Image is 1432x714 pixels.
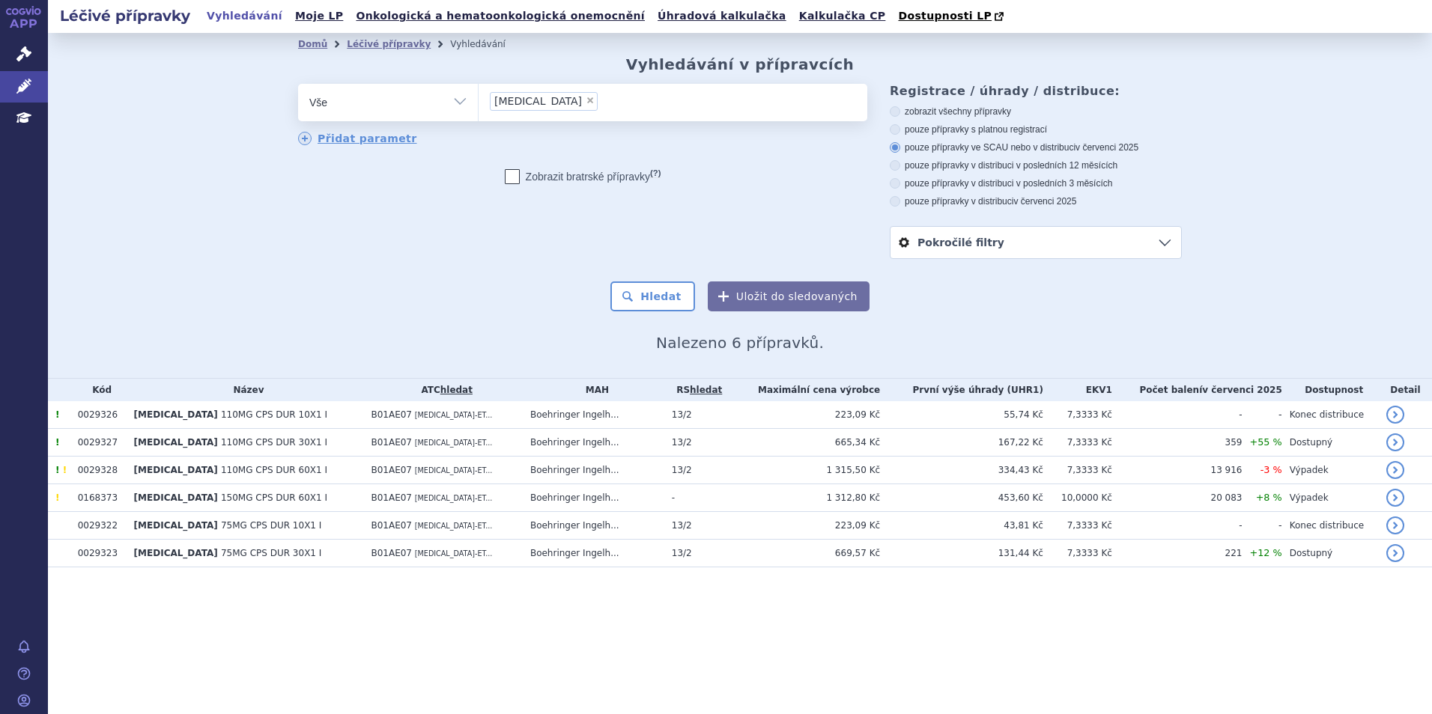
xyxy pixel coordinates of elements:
[1282,429,1379,457] td: Dostupný
[523,540,664,567] td: Boehringer Ingelh...
[672,409,692,420] span: 13/2
[1043,401,1112,429] td: 7,3333 Kč
[880,484,1043,512] td: 453,60 Kč
[1386,406,1404,424] a: detail
[415,494,493,502] span: [MEDICAL_DATA]-ET...
[880,512,1043,540] td: 43,81 Kč
[523,512,664,540] td: Boehringer Ingelh...
[727,484,880,512] td: 1 312,80 Kč
[727,540,880,567] td: 669,57 Kč
[1386,516,1404,534] a: detail
[202,6,287,26] a: Vyhledávání
[134,409,218,420] span: [MEDICAL_DATA]
[523,429,664,457] td: Boehringer Ingelh...
[351,6,649,26] a: Onkologická a hematoonkologická onemocnění
[1112,379,1282,401] th: Počet balení
[650,168,661,178] abbr: (?)
[890,141,1182,153] label: pouze přípravky ve SCAU nebo v distribuci
[891,227,1181,258] a: Pokročilé filtry
[727,401,880,429] td: 223,09 Kč
[70,484,127,512] td: 0168373
[1013,196,1076,207] span: v červenci 2025
[1282,484,1379,512] td: Výpadek
[1243,401,1282,429] td: -
[291,6,348,26] a: Moje LP
[626,55,855,73] h2: Vyhledávání v přípravcích
[70,540,127,567] td: 0029323
[727,457,880,484] td: 1 315,50 Kč
[371,520,412,531] span: B01AE07
[134,548,218,558] span: [MEDICAL_DATA]
[70,401,127,429] td: 0029326
[1043,457,1112,484] td: 7,3333 Kč
[1043,540,1112,567] td: 7,3333 Kč
[1250,547,1282,558] span: +12 %
[880,429,1043,457] td: 167,22 Kč
[1379,379,1432,401] th: Detail
[55,465,59,475] span: Tento přípravek má více úhrad.
[363,379,522,401] th: ATC
[371,465,412,475] span: B01AE07
[890,106,1182,118] label: zobrazit všechny přípravky
[221,520,321,531] span: 75MG CPS DUR 10X1 I
[415,411,493,419] span: [MEDICAL_DATA]-ET...
[347,39,431,49] a: Léčivé přípravky
[880,401,1043,429] td: 55,74 Kč
[1282,401,1379,429] td: Konec distribuce
[70,457,127,484] td: 0029328
[708,281,870,311] button: Uložit do sledovaných
[55,492,59,503] span: Tento přípravek má DNC/DoÚ.
[727,379,880,401] th: Maximální cena výrobce
[48,5,202,26] h2: Léčivé přípravky
[672,520,692,531] span: 13/2
[1386,544,1404,562] a: detail
[1386,461,1404,479] a: detail
[664,379,727,401] th: RS
[494,96,582,106] span: [MEDICAL_DATA]
[221,465,327,475] span: 110MG CPS DUR 60X1 I
[70,512,127,540] td: 0029322
[415,439,493,447] span: [MEDICAL_DATA]-ET...
[1202,385,1281,395] span: v červenci 2025
[63,465,67,475] span: Tento přípravek má DNC/DoÚ.
[602,91,610,110] input: [MEDICAL_DATA]
[1282,379,1379,401] th: Dostupnost
[134,492,218,503] span: [MEDICAL_DATA]
[523,379,664,401] th: MAH
[672,548,692,558] span: 13/2
[371,548,412,558] span: B01AE07
[727,512,880,540] td: 223,09 Kč
[586,96,595,105] span: ×
[1112,540,1243,567] td: 221
[221,548,321,558] span: 75MG CPS DUR 30X1 I
[890,195,1182,207] label: pouze přípravky v distribuci
[898,10,992,22] span: Dostupnosti LP
[1260,464,1282,475] span: -3 %
[1112,484,1243,512] td: 20 083
[672,465,692,475] span: 13/2
[1075,142,1138,153] span: v červenci 2025
[505,169,661,184] label: Zobrazit bratrské přípravky
[298,39,327,49] a: Domů
[690,385,722,395] a: hledat
[221,409,327,420] span: 110MG CPS DUR 10X1 I
[1043,512,1112,540] td: 7,3333 Kč
[450,33,525,55] li: Vyhledávání
[656,334,824,352] span: Nalezeno 6 přípravků.
[1112,457,1243,484] td: 13 916
[70,379,127,401] th: Kód
[610,281,695,311] button: Hledat
[880,457,1043,484] td: 334,43 Kč
[1043,429,1112,457] td: 7,3333 Kč
[1112,429,1243,457] td: 359
[890,84,1182,98] h3: Registrace / úhrady / distribuce:
[221,492,327,503] span: 150MG CPS DUR 60X1 I
[1256,492,1282,503] span: +8 %
[890,177,1182,189] label: pouze přípravky v distribuci v posledních 3 měsících
[70,429,127,457] td: 0029327
[795,6,891,26] a: Kalkulačka CP
[1243,512,1282,540] td: -
[890,123,1182,135] label: pouze přípravky s platnou registrací
[1282,540,1379,567] td: Dostupný
[415,549,493,558] span: [MEDICAL_DATA]-ET...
